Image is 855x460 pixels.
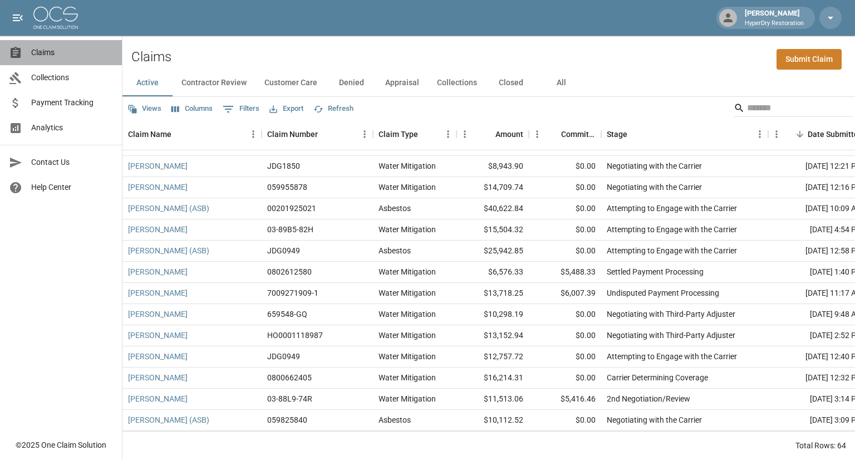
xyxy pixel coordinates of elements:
div: Claim Name [122,119,262,150]
a: [PERSON_NAME] (ASB) [128,414,209,425]
button: Sort [418,126,434,142]
div: Water Mitigation [379,160,436,172]
div: $0.00 [529,346,601,368]
div: 059825840 [267,414,307,425]
div: JDG0949 [267,245,300,256]
div: $0.00 [529,410,601,431]
a: [PERSON_NAME] [128,182,188,193]
div: Attempting to Engage with the Carrier [607,351,737,362]
div: $16,214.31 [456,368,529,389]
div: Water Mitigation [379,182,436,193]
div: Asbestos [379,414,411,425]
div: $13,718.25 [456,283,529,304]
button: Menu [529,126,546,143]
div: Amount [495,119,523,150]
div: Water Mitigation [379,309,436,320]
div: JDG0949 [267,351,300,362]
button: Sort [480,126,495,142]
div: Water Mitigation [379,287,436,298]
div: Attempting to Engage with the Carrier [607,224,737,235]
div: Claim Type [373,119,456,150]
div: Search [734,99,853,119]
a: [PERSON_NAME] [128,393,188,404]
div: Asbestos [379,203,411,214]
button: Sort [318,126,333,142]
div: $12,757.72 [456,346,529,368]
div: $25,942.85 [456,241,529,262]
div: Water Mitigation [379,266,436,277]
div: Negotiating with the Carrier [607,160,702,172]
div: © 2025 One Claim Solution [16,439,106,451]
div: $0.00 [529,198,601,219]
div: $11,513.06 [456,389,529,410]
span: Help Center [31,182,113,193]
div: Committed Amount [561,119,596,150]
button: Menu [245,126,262,143]
button: Denied [326,70,376,96]
div: Attempting to Engage with the Carrier [607,245,737,256]
h2: Claims [131,49,171,65]
div: $10,112.52 [456,410,529,431]
div: Claim Name [128,119,171,150]
div: Undisputed Payment Processing [607,287,719,298]
button: Collections [428,70,486,96]
div: Carrier Determining Coverage [607,372,708,383]
div: 659548-GQ [267,309,307,320]
div: Negotiating with Third-Party Adjuster [607,309,735,320]
a: [PERSON_NAME] [128,287,188,298]
button: Sort [546,126,561,142]
div: $15,504.32 [456,219,529,241]
div: Negotiating with Third-Party Adjuster [607,330,735,341]
div: $8,943.90 [456,156,529,177]
img: ocs-logo-white-transparent.png [33,7,78,29]
div: Total Rows: 64 [795,440,846,451]
div: Committed Amount [529,119,601,150]
div: Claim Number [267,119,318,150]
div: $40,622.84 [456,198,529,219]
button: Active [122,70,173,96]
button: Export [267,100,306,118]
span: Collections [31,72,113,84]
button: Customer Care [255,70,326,96]
button: Menu [768,126,785,143]
a: [PERSON_NAME] [128,372,188,383]
div: $10,298.19 [456,304,529,325]
button: Contractor Review [173,70,255,96]
span: Contact Us [31,156,113,168]
a: [PERSON_NAME] (ASB) [128,203,209,214]
div: [PERSON_NAME] [740,8,808,28]
div: Claim Type [379,119,418,150]
div: Amount [456,119,529,150]
div: Water Mitigation [379,330,436,341]
div: 03-89B5-82H [267,224,313,235]
button: Menu [456,126,473,143]
div: Stage [601,119,768,150]
button: Views [125,100,164,118]
div: dynamic tabs [122,70,855,96]
div: $6,007.39 [529,283,601,304]
div: $0.00 [529,241,601,262]
span: Analytics [31,122,113,134]
a: [PERSON_NAME] [128,330,188,341]
button: Closed [486,70,536,96]
div: Settled Payment Processing [607,266,704,277]
button: Select columns [169,100,215,118]
button: open drawer [7,7,29,29]
div: Water Mitigation [379,224,436,235]
button: All [536,70,586,96]
div: HO0001118987 [267,330,323,341]
div: 0800662405 [267,372,312,383]
div: $6,576.33 [456,262,529,283]
div: JDG1850 [267,160,300,172]
div: $0.00 [529,156,601,177]
div: 2nd Negotiation/Review [607,393,690,404]
div: $0.00 [529,368,601,389]
span: Payment Tracking [31,97,113,109]
a: [PERSON_NAME] [128,160,188,172]
div: $0.00 [529,219,601,241]
a: Submit Claim [777,49,842,70]
a: [PERSON_NAME] [128,309,188,320]
div: Water Mitigation [379,351,436,362]
div: 7009271909-1 [267,287,318,298]
div: $14,709.74 [456,177,529,198]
